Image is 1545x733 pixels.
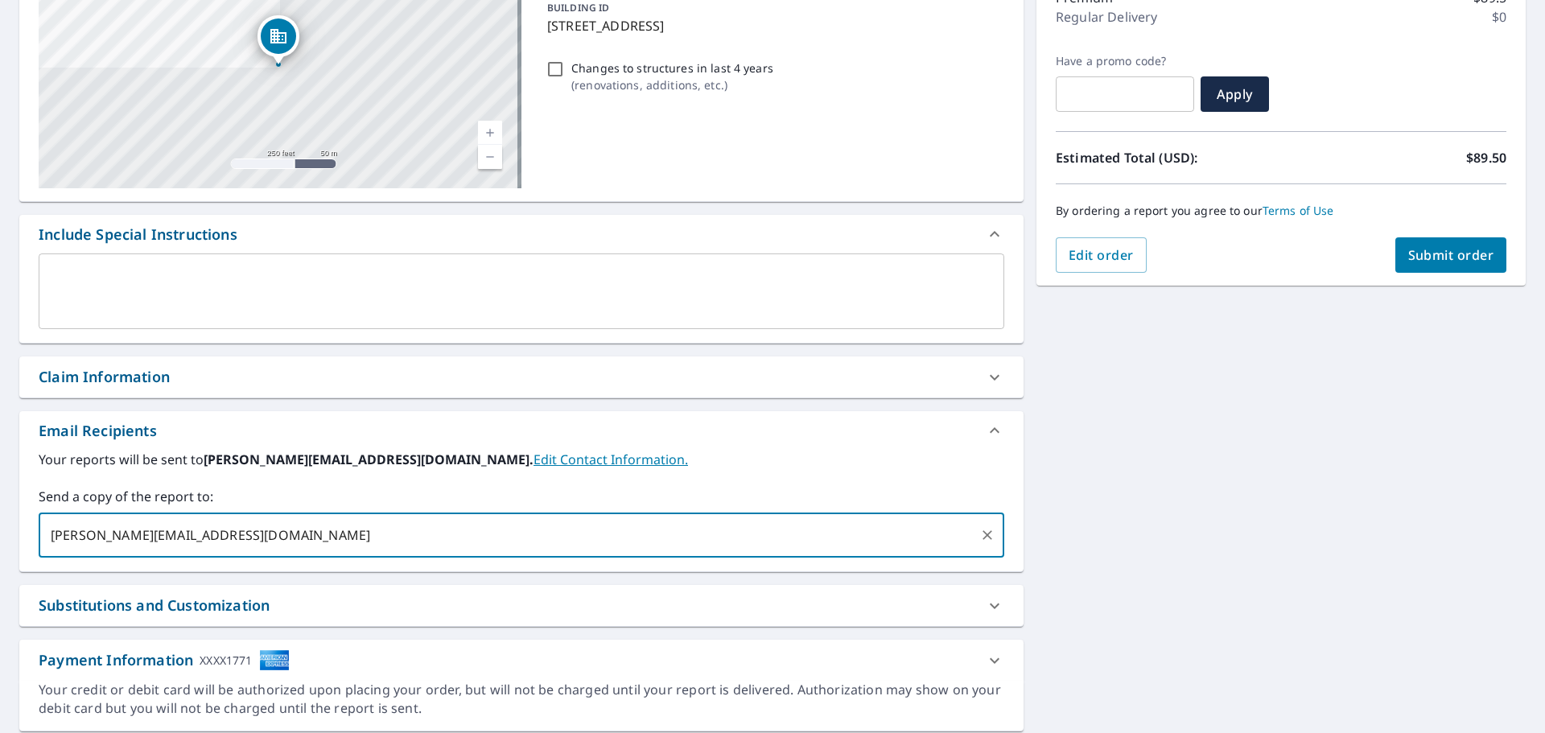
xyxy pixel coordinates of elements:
[19,215,1024,253] div: Include Special Instructions
[478,121,502,145] a: Current Level 17, Zoom In
[1201,76,1269,112] button: Apply
[1466,148,1506,167] p: $89.50
[1069,246,1134,264] span: Edit order
[547,16,998,35] p: [STREET_ADDRESS]
[39,420,157,442] div: Email Recipients
[204,451,534,468] b: [PERSON_NAME][EMAIL_ADDRESS][DOMAIN_NAME].
[478,145,502,169] a: Current Level 17, Zoom Out
[1056,148,1281,167] p: Estimated Total (USD):
[19,411,1024,450] div: Email Recipients
[39,595,270,616] div: Substitutions and Customization
[19,640,1024,681] div: Payment InformationXXXX1771cardImage
[200,649,252,671] div: XXXX1771
[19,356,1024,397] div: Claim Information
[39,224,237,245] div: Include Special Instructions
[1213,85,1256,103] span: Apply
[1263,203,1334,218] a: Terms of Use
[1395,237,1507,273] button: Submit order
[19,585,1024,626] div: Substitutions and Customization
[39,450,1004,469] label: Your reports will be sent to
[534,451,688,468] a: EditContactInfo
[571,60,773,76] p: Changes to structures in last 4 years
[547,1,609,14] p: BUILDING ID
[1056,7,1157,27] p: Regular Delivery
[259,649,290,671] img: cardImage
[976,524,999,546] button: Clear
[1408,246,1494,264] span: Submit order
[39,649,290,671] div: Payment Information
[1492,7,1506,27] p: $0
[39,487,1004,506] label: Send a copy of the report to:
[1056,237,1147,273] button: Edit order
[39,681,1004,718] div: Your credit or debit card will be authorized upon placing your order, but will not be charged unt...
[39,366,170,388] div: Claim Information
[1056,204,1506,218] p: By ordering a report you agree to our
[1056,54,1194,68] label: Have a promo code?
[257,15,299,65] div: Dropped pin, building 1, Commercial property, 607 3rd St Hartshorne, OK 74547
[571,76,773,93] p: ( renovations, additions, etc. )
